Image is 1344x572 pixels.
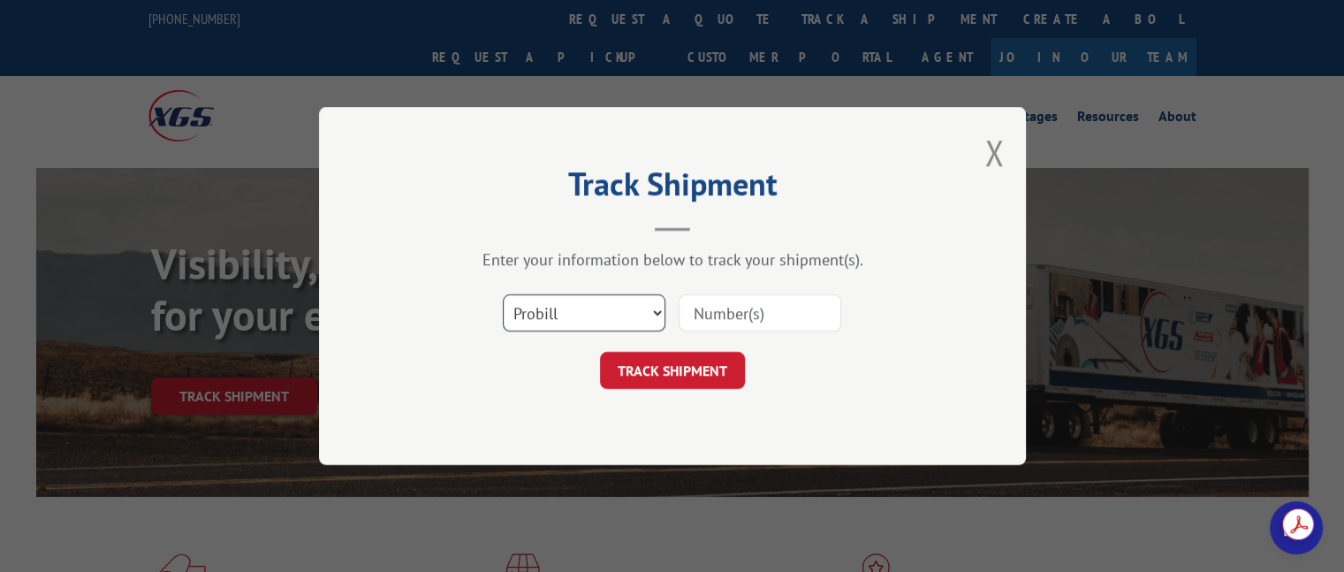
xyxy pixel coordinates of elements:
[1270,501,1323,554] a: Open chat
[407,172,938,205] h2: Track Shipment
[984,129,1004,176] button: Close modal
[600,352,745,389] button: TRACK SHIPMENT
[679,294,841,332] input: Number(s)
[407,249,938,270] div: Enter your information below to track your shipment(s).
